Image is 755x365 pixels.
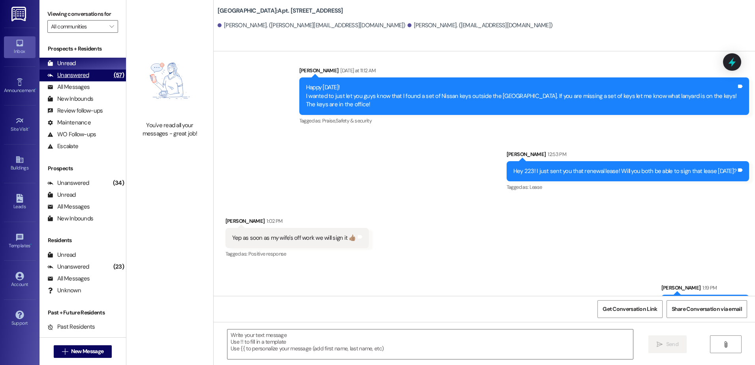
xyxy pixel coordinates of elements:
[109,23,114,30] i: 
[47,251,76,259] div: Unread
[657,341,663,348] i: 
[47,107,103,115] div: Review follow-ups
[47,179,89,187] div: Unanswered
[408,21,553,30] div: [PERSON_NAME]. ([EMAIL_ADDRESS][DOMAIN_NAME])
[47,286,81,295] div: Unknown
[306,83,736,109] div: Happy [DATE]! I wanted to just let you guys know that I found a set of Nissan keys outside the [G...
[47,130,96,139] div: WO Follow-ups
[666,340,678,348] span: Send
[28,125,30,131] span: •
[47,275,90,283] div: All Messages
[530,184,542,190] span: Lease
[112,69,126,81] div: (57)
[47,59,76,68] div: Unread
[723,341,729,348] i: 
[39,45,126,53] div: Prospects + Residents
[299,115,749,126] div: Tagged as:
[51,20,105,33] input: All communities
[218,7,343,15] b: [GEOGRAPHIC_DATA]: Apt. [STREET_ADDRESS]
[135,44,205,117] img: empty-state
[47,323,95,331] div: Past Residents
[232,234,356,242] div: Yep as soon as my wife's off work we will sign it 👍🏽
[299,66,749,77] div: [PERSON_NAME]
[322,117,336,124] span: Praise ,
[667,300,747,318] button: Share Conversation via email
[597,300,662,318] button: Get Conversation Link
[71,347,103,356] span: New Message
[35,87,36,92] span: •
[30,242,32,247] span: •
[4,269,36,291] a: Account
[11,7,28,21] img: ResiDesk Logo
[47,263,89,271] div: Unanswered
[135,121,205,138] div: You've read all your messages - great job!
[4,36,36,58] a: Inbox
[701,284,717,292] div: 1:19 PM
[225,248,369,260] div: Tagged as:
[507,181,749,193] div: Tagged as:
[111,177,126,189] div: (34)
[111,261,126,273] div: (23)
[47,71,89,79] div: Unanswered
[672,305,742,313] span: Share Conversation via email
[47,203,90,211] div: All Messages
[39,236,126,245] div: Residents
[47,119,91,127] div: Maintenance
[4,308,36,329] a: Support
[225,217,369,228] div: [PERSON_NAME]
[39,164,126,173] div: Prospects
[248,250,286,257] span: Positive response
[4,114,36,135] a: Site Visit •
[648,335,687,353] button: Send
[54,345,112,358] button: New Message
[4,192,36,213] a: Leads
[338,66,376,75] div: [DATE] at 11:12 AM
[513,167,736,175] div: Hey 223! I just sent you that renewal lease! Will you both be able to sign that lease [DATE]?
[265,217,282,225] div: 1:02 PM
[47,142,78,151] div: Escalate
[47,191,76,199] div: Unread
[218,21,406,30] div: [PERSON_NAME]. ([PERSON_NAME][EMAIL_ADDRESS][DOMAIN_NAME])
[4,231,36,252] a: Templates •
[4,153,36,174] a: Buildings
[62,348,68,355] i: 
[546,150,566,158] div: 12:53 PM
[336,117,372,124] span: Safety & security
[661,284,749,295] div: [PERSON_NAME]
[47,95,93,103] div: New Inbounds
[47,83,90,91] div: All Messages
[39,309,126,317] div: Past + Future Residents
[47,214,93,223] div: New Inbounds
[603,305,657,313] span: Get Conversation Link
[47,8,118,20] label: Viewing conversations for
[507,150,749,161] div: [PERSON_NAME]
